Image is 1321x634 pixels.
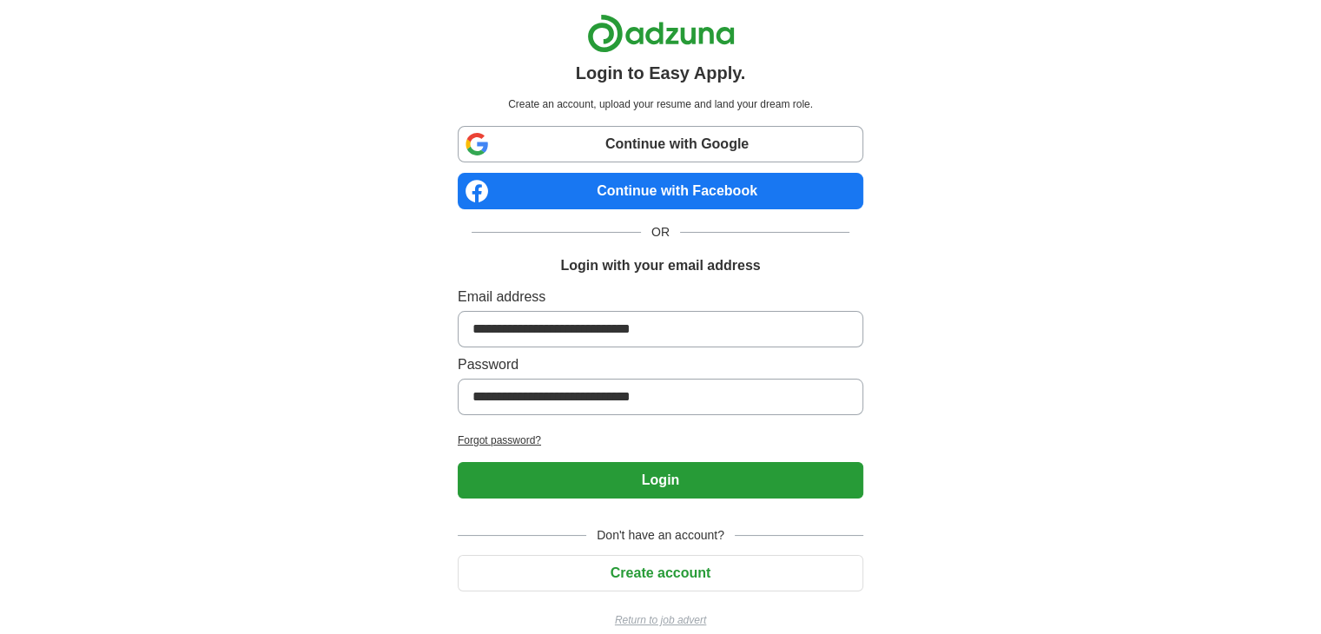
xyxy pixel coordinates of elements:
[641,223,680,241] span: OR
[458,565,863,580] a: Create account
[458,612,863,628] a: Return to job advert
[458,287,863,307] label: Email address
[586,526,735,545] span: Don't have an account?
[458,126,863,162] a: Continue with Google
[458,354,863,375] label: Password
[587,14,735,53] img: Adzuna logo
[576,60,746,86] h1: Login to Easy Apply.
[458,462,863,499] button: Login
[458,433,863,448] a: Forgot password?
[458,173,863,209] a: Continue with Facebook
[560,255,760,276] h1: Login with your email address
[461,96,860,112] p: Create an account, upload your resume and land your dream role.
[458,555,863,591] button: Create account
